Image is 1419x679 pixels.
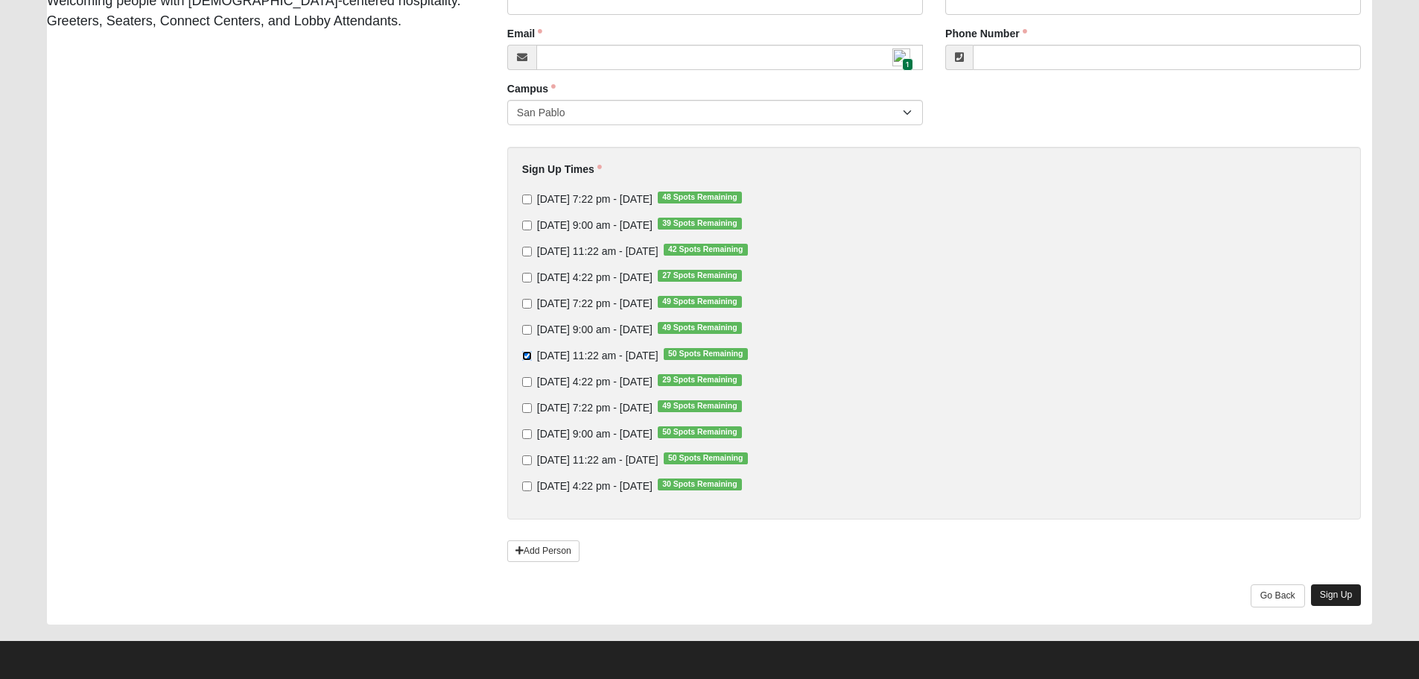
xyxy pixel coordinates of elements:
[537,271,653,283] span: [DATE] 4:22 pm - [DATE]
[537,350,658,361] span: [DATE] 11:22 am - [DATE]
[658,218,742,230] span: 39 Spots Remaining
[507,81,556,96] label: Campus
[658,479,742,490] span: 30 Spots Remaining
[658,322,742,334] span: 49 Spots Remaining
[507,540,580,562] a: Add Person
[522,455,532,465] input: [DATE] 11:22 am - [DATE]50 Spots Remaining
[537,428,653,440] span: [DATE] 9:00 am - [DATE]
[658,296,742,308] span: 49 Spots Remaining
[537,297,653,309] span: [DATE] 7:22 pm - [DATE]
[522,481,532,491] input: [DATE] 4:22 pm - [DATE]30 Spots Remaining
[664,348,748,360] span: 50 Spots Remaining
[658,426,742,438] span: 50 Spots Remaining
[537,219,653,231] span: [DATE] 9:00 am - [DATE]
[537,193,653,205] span: [DATE] 7:22 pm - [DATE]
[522,247,532,256] input: [DATE] 11:22 am - [DATE]42 Spots Remaining
[658,400,742,412] span: 49 Spots Remaining
[664,452,748,464] span: 50 Spots Remaining
[537,245,658,257] span: [DATE] 11:22 am - [DATE]
[658,270,742,282] span: 27 Spots Remaining
[522,377,532,387] input: [DATE] 4:22 pm - [DATE]29 Spots Remaining
[537,454,658,466] span: [DATE] 11:22 am - [DATE]
[522,162,602,177] label: Sign Up Times
[537,402,653,414] span: [DATE] 7:22 pm - [DATE]
[902,58,913,71] span: 1
[537,323,653,335] span: [DATE] 9:00 am - [DATE]
[522,429,532,439] input: [DATE] 9:00 am - [DATE]50 Spots Remaining
[658,374,742,386] span: 29 Spots Remaining
[1251,584,1305,607] a: Go Back
[658,192,742,203] span: 48 Spots Remaining
[892,48,910,66] img: npw-badge-icon.svg
[945,26,1027,41] label: Phone Number
[522,273,532,282] input: [DATE] 4:22 pm - [DATE]27 Spots Remaining
[522,195,532,204] input: [DATE] 7:22 pm - [DATE]48 Spots Remaining
[522,351,532,361] input: [DATE] 11:22 am - [DATE]50 Spots Remaining
[522,325,532,335] input: [DATE] 9:00 am - [DATE]49 Spots Remaining
[522,299,532,309] input: [DATE] 7:22 pm - [DATE]49 Spots Remaining
[537,480,653,492] span: [DATE] 4:22 pm - [DATE]
[522,403,532,413] input: [DATE] 7:22 pm - [DATE]49 Spots Remaining
[522,221,532,230] input: [DATE] 9:00 am - [DATE]39 Spots Remaining
[507,26,542,41] label: Email
[664,244,748,256] span: 42 Spots Remaining
[1311,584,1362,606] a: Sign Up
[537,376,653,388] span: [DATE] 4:22 pm - [DATE]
